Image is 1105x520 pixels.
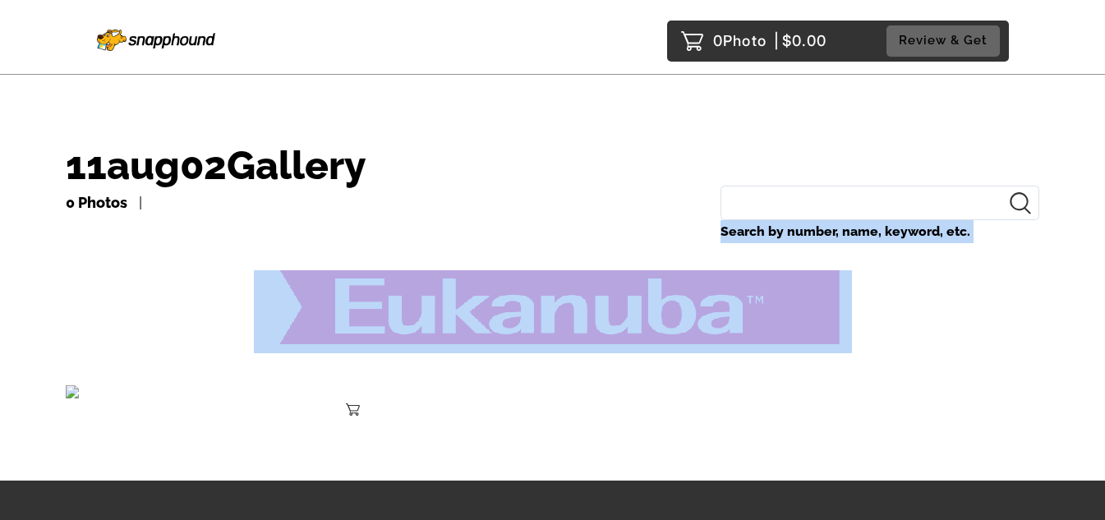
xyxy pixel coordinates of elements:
[74,372,113,398] p: $0.00
[721,220,1039,243] label: Search by number, name, keyword, etc.
[97,23,215,51] img: Snapphound Logo
[723,28,767,54] span: Photo
[254,270,852,344] img: www%2Fzarrilliphoto%2Fgallery%2Fundefined%2F488b719f-17bc-4bc3-b4bd-a6a52d9317ad
[886,25,1005,56] a: Review & Get
[774,32,780,49] span: |
[713,28,827,54] p: 0 $0.00
[886,25,1000,56] button: Review & Get
[66,190,127,216] p: 0 Photos
[66,145,1039,186] h1: 11aug02Gallery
